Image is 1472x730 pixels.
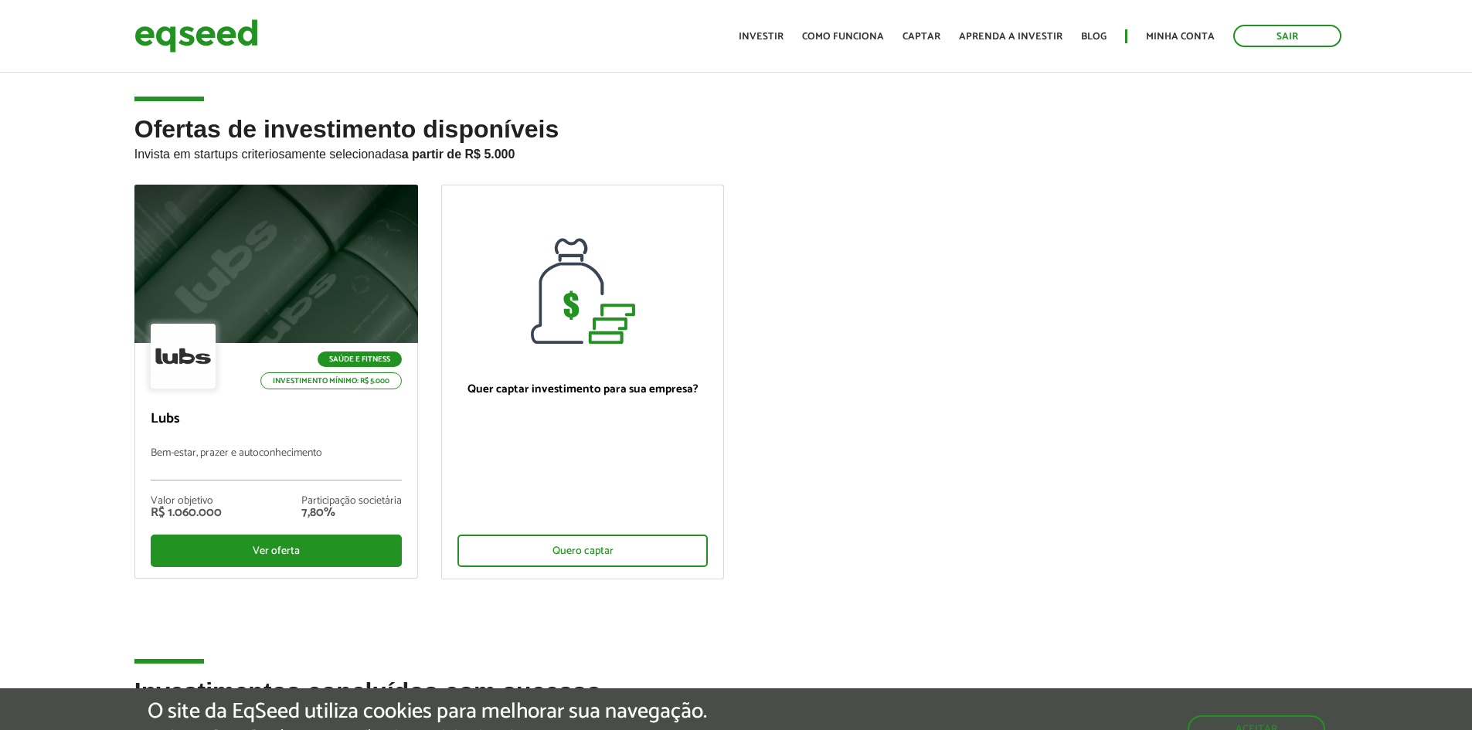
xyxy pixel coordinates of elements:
p: Invista em startups criteriosamente selecionadas [134,143,1338,161]
a: Minha conta [1146,32,1215,42]
a: Aprenda a investir [959,32,1062,42]
p: Lubs [151,411,402,428]
div: Ver oferta [151,535,402,567]
img: EqSeed [134,15,258,56]
a: Quer captar investimento para sua empresa? Quero captar [441,185,725,579]
h2: Ofertas de investimento disponíveis [134,116,1338,185]
a: Saúde e Fitness Investimento mínimo: R$ 5.000 Lubs Bem-estar, prazer e autoconhecimento Valor obj... [134,185,418,579]
a: Sair [1233,25,1341,47]
div: Quero captar [457,535,709,567]
p: Quer captar investimento para sua empresa? [457,382,709,396]
a: Como funciona [802,32,884,42]
div: 7,80% [301,507,402,519]
a: Investir [739,32,784,42]
a: Blog [1081,32,1107,42]
p: Saúde e Fitness [318,351,402,367]
p: Bem-estar, prazer e autoconhecimento [151,447,402,480]
div: Valor objetivo [151,496,222,507]
h5: O site da EqSeed utiliza cookies para melhorar sua navegação. [148,700,707,724]
div: Participação societária [301,496,402,507]
div: R$ 1.060.000 [151,507,222,519]
a: Captar [903,32,940,42]
h2: Investimentos concluídos com sucesso [134,678,1338,728]
strong: a partir de R$ 5.000 [402,148,515,161]
p: Investimento mínimo: R$ 5.000 [260,372,402,389]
